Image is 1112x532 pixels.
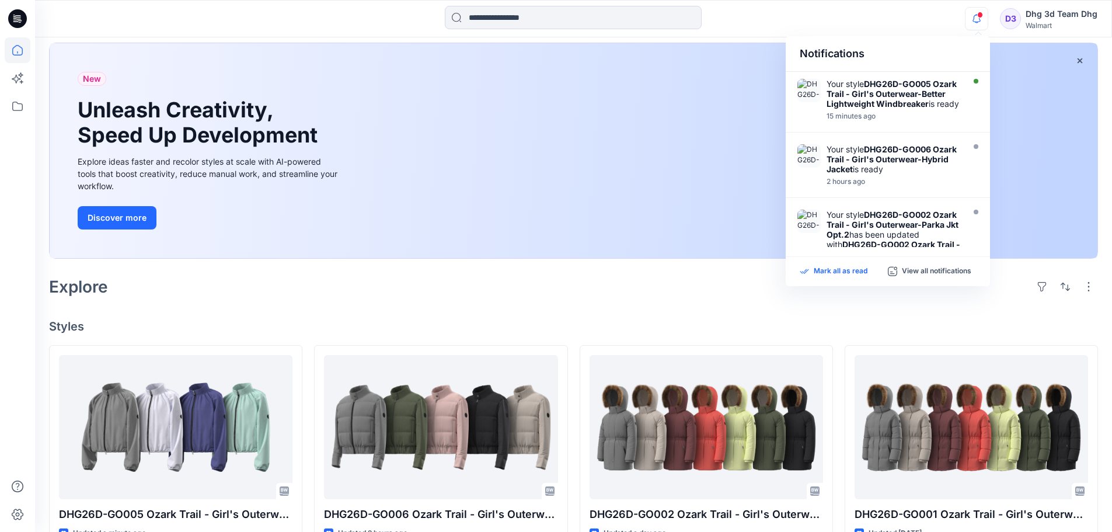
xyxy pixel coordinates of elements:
[1026,21,1097,30] div: Walmart
[59,355,292,499] a: DHG26D-GO005 Ozark Trail - Girl's Outerwear-Better Lightweight Windbreaker
[827,79,957,109] strong: DHG26D-GO005 Ozark Trail - Girl's Outerwear-Better Lightweight Windbreaker
[797,144,821,168] img: DHG26D-GO006 Ozark Trail - Girl's Outerwear-Hybrid Jacket
[59,506,292,523] p: DHG26D-GO005 Ozark Trail - Girl's Outerwear-Better Lightweight Windbreaker
[814,266,867,277] p: Mark all as read
[590,355,823,499] a: DHG26D-GO002 Ozark Trail - Girl's Outerwear-Parka Jkt Opt.2
[827,144,961,174] div: Your style is ready
[827,210,958,239] strong: DHG26D-GO002 Ozark Trail - Girl's Outerwear-Parka Jkt Opt.2
[324,506,557,523] p: DHG26D-GO006 Ozark Trail - Girl's Outerwear-Hybrid Jacket
[78,206,156,230] button: Discover more
[49,277,108,296] h2: Explore
[827,79,961,109] div: Your style is ready
[855,506,1088,523] p: DHG26D-GO001 Ozark Trail - Girl's Outerwear-Parka Jkt Opt.1
[827,112,961,120] div: Friday, September 12, 2025 03:23
[827,210,961,269] div: Your style has been updated with version
[827,239,960,269] strong: DHG26D-GO002 Ozark Trail - Girl's Outerwear-Parka Jkt Opt.2
[827,144,957,174] strong: DHG26D-GO006 Ozark Trail - Girl's Outerwear-Hybrid Jacket
[324,355,557,499] a: DHG26D-GO006 Ozark Trail - Girl's Outerwear-Hybrid Jacket
[797,79,821,102] img: DHG26D-GO005 Ozark Trail - Girl's Outerwear-Better Lightweight Windbreaker
[855,355,1088,499] a: DHG26D-GO001 Ozark Trail - Girl's Outerwear-Parka Jkt Opt.1
[49,319,1098,333] h4: Styles
[83,72,101,86] span: New
[78,98,323,148] h1: Unleash Creativity, Speed Up Development
[902,266,971,277] p: View all notifications
[1000,8,1021,29] div: D3
[78,155,340,192] div: Explore ideas faster and recolor styles at scale with AI-powered tools that boost creativity, red...
[786,36,990,72] div: Notifications
[78,206,340,230] a: Discover more
[797,210,821,233] img: DHG26D-GO002 Ozark Trail - Girl's Outerwear-Parka Jkt Opt.2
[1026,7,1097,21] div: Dhg 3d Team Dhg
[827,178,961,186] div: Friday, September 12, 2025 01:51
[590,506,823,523] p: DHG26D-GO002 Ozark Trail - Girl's Outerwear-Parka Jkt Opt.2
